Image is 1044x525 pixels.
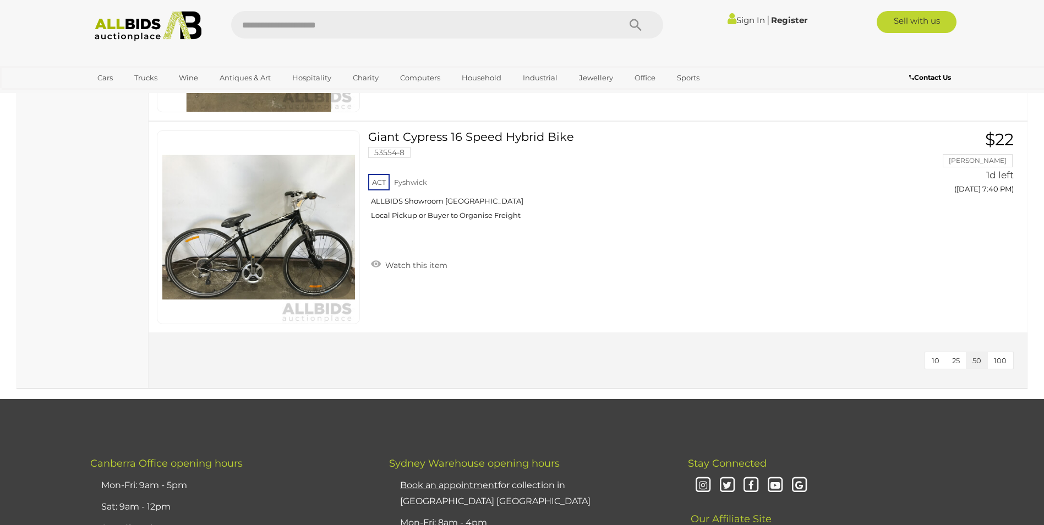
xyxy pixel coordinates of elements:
[90,457,243,469] span: Canberra Office opening hours
[516,69,565,87] a: Industrial
[400,480,498,490] u: Book an appointment
[627,69,663,87] a: Office
[285,69,338,87] a: Hospitality
[127,69,165,87] a: Trucks
[889,130,1016,199] a: $22 [PERSON_NAME] 1d left ([DATE] 7:40 PM)
[741,476,761,495] i: Facebook
[212,69,278,87] a: Antiques & Art
[952,356,960,365] span: 25
[162,131,355,324] img: 53554-8d.JPG
[972,356,981,365] span: 50
[389,457,560,469] span: Sydney Warehouse opening hours
[767,14,769,26] span: |
[925,352,946,369] button: 10
[688,496,772,525] span: Our Affiliate Site
[718,476,737,495] i: Twitter
[771,15,807,25] a: Register
[877,11,956,33] a: Sell with us
[766,476,785,495] i: Youtube
[909,73,951,81] b: Contact Us
[99,496,362,518] li: Sat: 9am - 12pm
[932,356,939,365] span: 10
[608,11,663,39] button: Search
[376,130,873,228] a: Giant Cypress 16 Speed Hybrid Bike 53554-8 ACT Fyshwick ALLBIDS Showroom [GEOGRAPHIC_DATA] Local ...
[670,69,707,87] a: Sports
[688,457,767,469] span: Stay Connected
[985,129,1014,150] span: $22
[966,352,988,369] button: 50
[909,72,954,84] a: Contact Us
[90,87,183,105] a: [GEOGRAPHIC_DATA]
[89,11,208,41] img: Allbids.com.au
[728,15,765,25] a: Sign In
[693,476,713,495] i: Instagram
[90,69,120,87] a: Cars
[99,475,362,496] li: Mon-Fri: 9am - 5pm
[393,69,447,87] a: Computers
[572,69,620,87] a: Jewellery
[994,356,1007,365] span: 100
[172,69,205,87] a: Wine
[382,260,447,270] span: Watch this item
[346,69,386,87] a: Charity
[790,476,809,495] i: Google
[368,256,450,272] a: Watch this item
[945,352,966,369] button: 25
[455,69,509,87] a: Household
[400,480,591,506] a: Book an appointmentfor collection in [GEOGRAPHIC_DATA] [GEOGRAPHIC_DATA]
[987,352,1013,369] button: 100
